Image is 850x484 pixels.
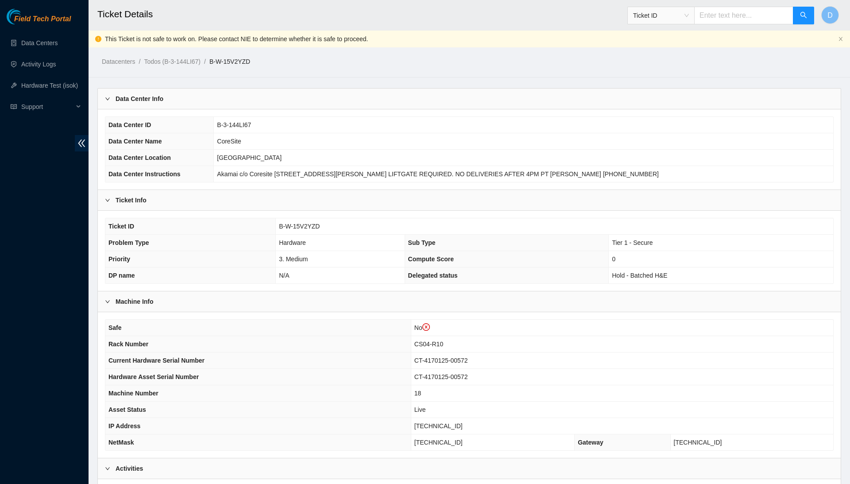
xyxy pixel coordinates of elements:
span: CT-4170125-00572 [414,357,468,364]
span: Ticket ID [633,9,689,22]
span: DP name [108,272,135,279]
b: Data Center Info [116,94,163,104]
span: No [414,324,430,331]
span: Sub Type [408,239,436,246]
span: Safe [108,324,122,331]
span: Support [21,98,73,116]
a: Todos (B-3-144LI67) [144,58,201,65]
span: [TECHNICAL_ID] [674,439,722,446]
span: 18 [414,390,421,397]
span: Hardware [279,239,306,246]
button: close [838,36,843,42]
button: D [821,6,839,24]
span: search [800,12,807,20]
span: Current Hardware Serial Number [108,357,205,364]
div: Ticket Info [98,190,841,210]
input: Enter text here... [694,7,793,24]
button: search [793,7,814,24]
span: Asset Status [108,406,146,413]
span: Data Center Location [108,154,171,161]
span: NetMask [108,439,134,446]
span: Data Center ID [108,121,151,128]
a: Hardware Test (isok) [21,82,78,89]
span: / [204,58,206,65]
span: Machine Number [108,390,158,397]
span: right [105,466,110,471]
div: Activities [98,458,841,479]
span: CT-4170125-00572 [414,373,468,380]
span: Compute Score [408,256,454,263]
a: Activity Logs [21,61,56,68]
a: Data Centers [21,39,58,46]
span: double-left [75,135,89,151]
a: Akamai TechnologiesField Tech Portal [7,16,71,27]
a: Datacenters [102,58,135,65]
span: Hardware Asset Serial Number [108,373,199,380]
b: Machine Info [116,297,154,306]
span: Rack Number [108,341,148,348]
span: D [827,10,833,21]
span: Tier 1 - Secure [612,239,653,246]
span: [TECHNICAL_ID] [414,422,463,430]
span: right [105,299,110,304]
span: Akamai c/o Coresite [STREET_ADDRESS][PERSON_NAME] LIFTGATE REQUIRED. NO DELIVERIES AFTER 4PM PT [... [217,170,659,178]
b: Ticket Info [116,195,147,205]
span: Data Center Instructions [108,170,181,178]
span: [TECHNICAL_ID] [414,439,463,446]
span: right [105,96,110,101]
span: Priority [108,256,130,263]
span: Problem Type [108,239,149,246]
b: Activities [116,464,143,473]
img: Akamai Technologies [7,9,45,24]
span: IP Address [108,422,140,430]
span: CoreSite [217,138,241,145]
span: close-circle [422,323,430,331]
div: Machine Info [98,291,841,312]
span: Delegated status [408,272,458,279]
span: B-W-15V2YZD [279,223,320,230]
span: N/A [279,272,289,279]
span: 3. Medium [279,256,308,263]
span: B-3-144LI67 [217,121,251,128]
span: right [105,197,110,203]
span: [GEOGRAPHIC_DATA] [217,154,282,161]
span: 0 [612,256,615,263]
span: read [11,104,17,110]
span: CS04-R10 [414,341,443,348]
span: Ticket ID [108,223,134,230]
span: Data Center Name [108,138,162,145]
span: / [139,58,140,65]
span: Field Tech Portal [14,15,71,23]
span: Live [414,406,426,413]
span: Hold - Batched H&E [612,272,667,279]
a: B-W-15V2YZD [209,58,250,65]
div: Data Center Info [98,89,841,109]
span: Gateway [578,439,603,446]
